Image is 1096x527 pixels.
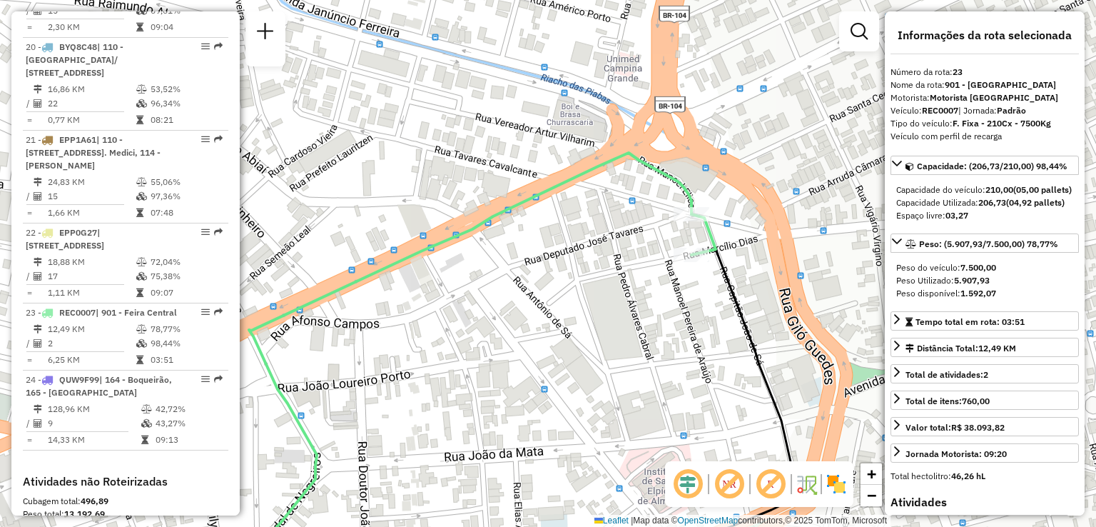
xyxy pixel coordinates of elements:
[978,197,1006,208] strong: 206,73
[678,516,739,526] a: OpenStreetMap
[34,192,42,201] i: Total de Atividades
[47,96,136,111] td: 22
[150,206,222,220] td: 07:48
[150,4,222,18] td: 69,61%
[594,516,629,526] a: Leaflet
[890,364,1079,383] a: Total de atividades:2
[890,391,1079,410] a: Total de itens:760,00
[150,322,222,336] td: 78,77%
[890,496,1079,509] h4: Atividades
[47,433,141,447] td: 14,33 KM
[890,29,1079,42] h4: Informações da rota selecionada
[26,227,104,251] span: 22 -
[890,130,1079,143] div: Veículo com perfil de recarga
[26,353,33,367] td: =
[997,105,1026,116] strong: Padrão
[47,113,136,127] td: 0,77 KM
[26,286,33,300] td: =
[26,307,177,318] span: 23 -
[34,85,42,94] i: Distância Total
[47,353,136,367] td: 6,25 KM
[915,316,1025,327] span: Tempo total em rota: 03:51
[136,272,147,281] i: % de utilização da cubagem
[917,161,1067,171] span: Capacidade: (206,73/210,00) 98,44%
[896,196,1073,209] div: Capacidade Utilizada:
[150,113,222,127] td: 08:21
[150,336,222,351] td: 98,44%
[890,311,1079,331] a: Tempo total em rota: 03:51
[890,66,1079,79] div: Número da rota:
[26,416,33,431] td: /
[26,206,33,220] td: =
[47,286,136,300] td: 1,11 KM
[1013,184,1072,195] strong: (05,00 pallets)
[201,228,210,236] em: Opções
[64,508,105,519] strong: 13.192,69
[26,433,33,447] td: =
[896,262,996,273] span: Peso do veículo:
[34,419,42,428] i: Total de Atividades
[150,189,222,204] td: 97,36%
[47,402,141,416] td: 128,96 KM
[631,516,633,526] span: |
[945,210,968,221] strong: 03,27
[34,99,42,108] i: Total de Atividades
[47,20,136,34] td: 2,30 KM
[960,262,996,273] strong: 7.500,00
[930,92,1058,103] strong: Motorista [GEOGRAPHIC_DATA]
[867,465,876,483] span: +
[671,467,705,501] span: Ocultar deslocamento
[958,105,1026,116] span: | Jornada:
[47,255,136,269] td: 18,88 KM
[59,41,97,52] span: BYQ8C48
[155,402,223,416] td: 42,72%
[753,467,788,501] span: Exibir rótulo
[896,209,1073,222] div: Espaço livre:
[136,356,143,364] i: Tempo total em rota
[905,369,988,380] span: Total de atividades:
[1006,197,1065,208] strong: (04,92 pallets)
[905,342,1016,355] div: Distância Total:
[978,343,1016,353] span: 12,49 KM
[867,486,876,504] span: −
[150,269,222,283] td: 75,38%
[47,189,136,204] td: 15
[983,369,988,380] strong: 2
[214,135,223,144] em: Rota exportada
[945,79,1056,90] strong: 901 - [GEOGRAPHIC_DATA]
[47,175,136,189] td: 24,83 KM
[26,41,123,78] span: 20 -
[26,4,33,18] td: /
[47,269,136,283] td: 17
[591,515,890,527] div: Map data © contributors,© 2025 TomTom, Microsoft
[905,448,1007,461] div: Jornada Motorista: 09:20
[23,508,228,521] div: Peso total:
[861,463,882,485] a: Zoom in
[26,96,33,111] td: /
[960,288,996,298] strong: 1.592,07
[890,470,1079,483] div: Total hectolitro:
[136,339,147,348] i: % de utilização da cubagem
[23,475,228,488] h4: Atividades não Roteirizadas
[890,91,1079,104] div: Motorista:
[26,113,33,127] td: =
[890,338,1079,357] a: Distância Total:12,49 KM
[47,4,136,18] td: 15
[985,184,1013,195] strong: 210,00
[201,375,210,383] em: Opções
[26,374,172,398] span: | 164 - Boqueirão, 165 - [GEOGRAPHIC_DATA]
[712,467,746,501] span: Exibir NR
[26,134,161,171] span: 21 -
[951,471,985,481] strong: 46,26 hL
[26,134,161,171] span: | 110 - [STREET_ADDRESS]. Medici, 114 - [PERSON_NAME]
[136,23,143,31] i: Tempo total em rota
[951,422,1005,433] strong: R$ 38.093,82
[890,104,1079,117] div: Veículo:
[47,82,136,96] td: 16,86 KM
[26,20,33,34] td: =
[136,6,147,15] i: % de utilização da cubagem
[954,275,990,286] strong: 5.907,93
[150,20,222,34] td: 09:04
[59,227,97,238] span: EPP0G27
[150,353,222,367] td: 03:51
